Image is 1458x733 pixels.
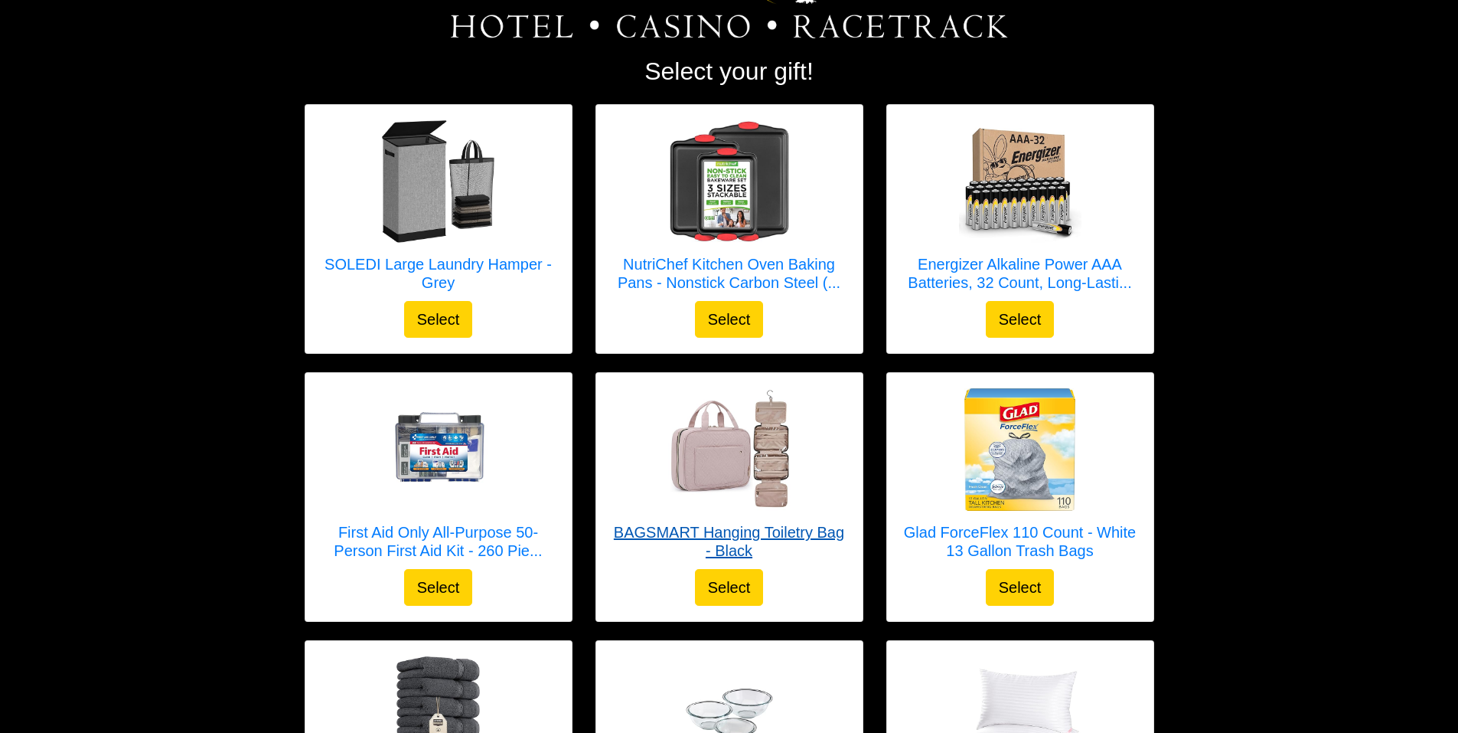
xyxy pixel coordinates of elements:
h5: Energizer Alkaline Power AAA Batteries, 32 Count, Long-Lasti... [902,255,1138,292]
img: NutriChef Kitchen Oven Baking Pans - Nonstick Carbon Steel (3-Piece) - Gray [668,120,791,243]
img: SOLEDI Large Laundry Hamper - Grey [377,120,500,243]
button: Select [986,301,1055,338]
a: Energizer Alkaline Power AAA Batteries, 32 Count, Long-Lasting Triple A Batteries, Suitable for E... [902,120,1138,301]
img: Energizer Alkaline Power AAA Batteries, 32 Count, Long-Lasting Triple A Batteries, Suitable for E... [959,120,1081,243]
img: First Aid Only All-Purpose 50-Person First Aid Kit - 260 Pieces [377,388,500,511]
h5: NutriChef Kitchen Oven Baking Pans - Nonstick Carbon Steel (... [612,255,847,292]
a: BAGSMART Hanging Toiletry Bag - Black BAGSMART Hanging Toiletry Bag - Black [612,388,847,569]
button: Select [695,569,764,606]
img: BAGSMART Hanging Toiletry Bag - Black [668,388,791,511]
button: Select [695,301,764,338]
button: Select [986,569,1055,606]
h5: BAGSMART Hanging Toiletry Bag - Black [612,523,847,560]
a: NutriChef Kitchen Oven Baking Pans - Nonstick Carbon Steel (3-Piece) - Gray NutriChef Kitchen Ove... [612,120,847,301]
a: Glad ForceFlex 110 Count - White 13 Gallon Trash Bags Glad ForceFlex 110 Count - White 13 Gallon ... [902,388,1138,569]
h5: SOLEDI Large Laundry Hamper - Grey [321,255,556,292]
h5: Glad ForceFlex 110 Count - White 13 Gallon Trash Bags [902,523,1138,560]
h5: First Aid Only All-Purpose 50-Person First Aid Kit - 260 Pie... [321,523,556,560]
a: First Aid Only All-Purpose 50-Person First Aid Kit - 260 Pieces First Aid Only All-Purpose 50-Per... [321,388,556,569]
img: Glad ForceFlex 110 Count - White 13 Gallon Trash Bags [959,388,1081,511]
a: SOLEDI Large Laundry Hamper - Grey SOLEDI Large Laundry Hamper - Grey [321,120,556,301]
button: Select [404,301,473,338]
button: Select [404,569,473,606]
h2: Select your gift! [305,57,1154,86]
